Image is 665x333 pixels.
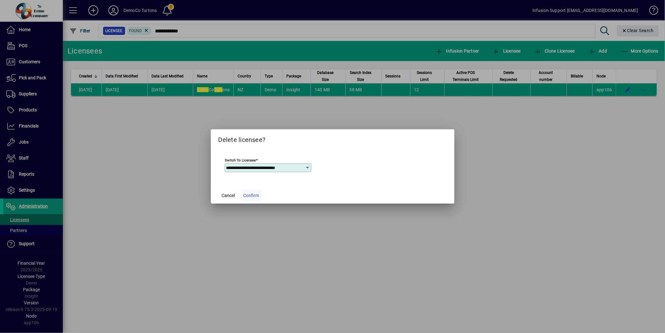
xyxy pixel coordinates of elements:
h2: Delete licensee? [211,129,454,148]
span: Confirm [244,192,259,199]
mat-label: Switch to licensee [225,158,256,162]
button: Confirm [241,190,262,201]
span: Cancel [222,192,235,199]
button: Cancel [218,190,239,201]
